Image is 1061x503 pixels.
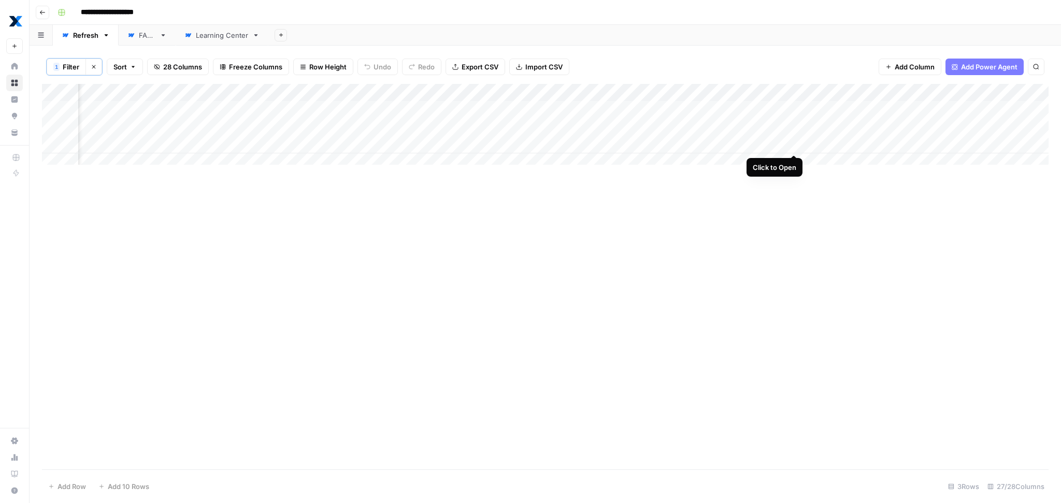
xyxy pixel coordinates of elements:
[6,482,23,499] button: Help + Support
[107,59,143,75] button: Sort
[113,62,127,72] span: Sort
[895,62,935,72] span: Add Column
[418,62,435,72] span: Redo
[944,478,983,495] div: 3 Rows
[139,30,155,40] div: FAQs
[108,481,149,492] span: Add 10 Rows
[47,59,85,75] button: 1Filter
[6,433,23,449] a: Settings
[92,478,155,495] button: Add 10 Rows
[229,62,282,72] span: Freeze Columns
[374,62,391,72] span: Undo
[446,59,505,75] button: Export CSV
[53,63,60,71] div: 1
[176,25,268,46] a: Learning Center
[6,58,23,75] a: Home
[147,59,209,75] button: 28 Columns
[462,62,498,72] span: Export CSV
[6,449,23,466] a: Usage
[945,59,1024,75] button: Add Power Agent
[6,108,23,124] a: Opportunities
[753,162,796,173] div: Click to Open
[63,62,79,72] span: Filter
[6,124,23,141] a: Your Data
[163,62,202,72] span: 28 Columns
[961,62,1017,72] span: Add Power Agent
[293,59,353,75] button: Row Height
[58,481,86,492] span: Add Row
[6,12,25,31] img: MaintainX Logo
[6,8,23,34] button: Workspace: MaintainX
[525,62,563,72] span: Import CSV
[309,62,347,72] span: Row Height
[6,75,23,91] a: Browse
[196,30,248,40] div: Learning Center
[879,59,941,75] button: Add Column
[55,63,58,71] span: 1
[402,59,441,75] button: Redo
[73,30,98,40] div: Refresh
[53,25,119,46] a: Refresh
[509,59,569,75] button: Import CSV
[6,466,23,482] a: Learning Hub
[213,59,289,75] button: Freeze Columns
[119,25,176,46] a: FAQs
[6,91,23,108] a: Insights
[983,478,1049,495] div: 27/28 Columns
[357,59,398,75] button: Undo
[42,478,92,495] button: Add Row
